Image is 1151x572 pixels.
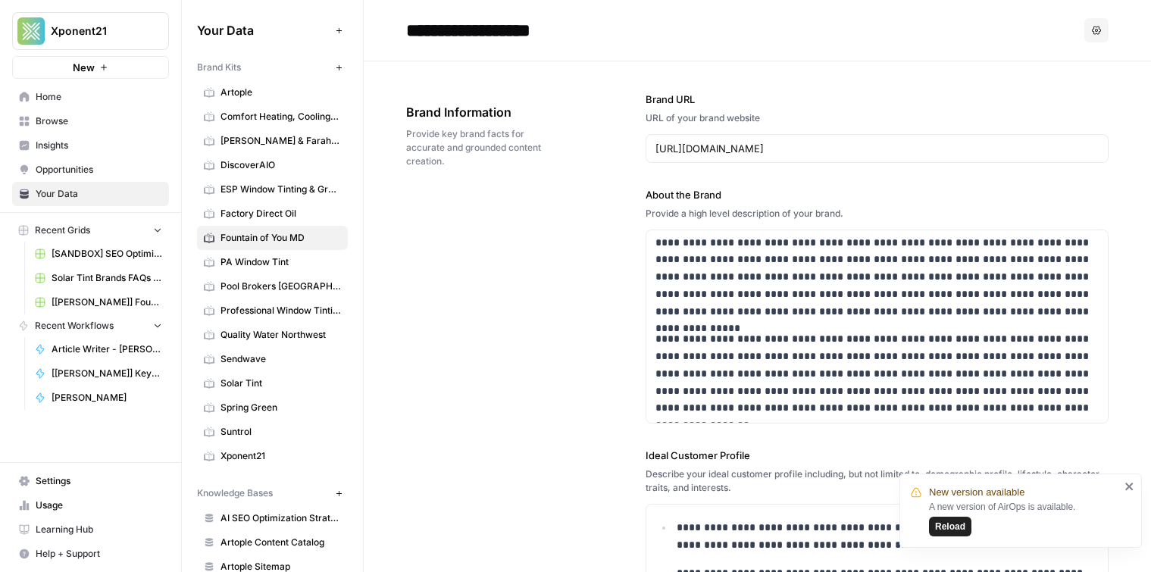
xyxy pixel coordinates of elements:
span: Insights [36,139,162,152]
span: Browse [36,114,162,128]
a: Article Writer - [PERSON_NAME] Version [28,337,169,361]
span: Opportunities [36,163,162,177]
span: [[PERSON_NAME]] Keyword Priority Report [52,367,162,380]
a: [[PERSON_NAME]] Fountain of You MD [28,290,169,314]
span: Usage [36,499,162,512]
a: PA Window Tint [197,250,348,274]
a: Insights [12,133,169,158]
span: Fountain of You MD [221,231,341,245]
span: Brand Information [406,103,561,121]
span: Help + Support [36,547,162,561]
a: DiscoverAIO [197,153,348,177]
a: Opportunities [12,158,169,182]
a: Spring Green [197,395,348,420]
a: Solar Tint Brands FAQs Workflows [28,266,169,290]
a: Home [12,85,169,109]
span: Brand Kits [197,61,241,74]
span: ESP Window Tinting & Graphics [221,183,341,196]
span: Your Data [197,21,330,39]
a: Settings [12,469,169,493]
a: Factory Direct Oil [197,202,348,226]
span: Solar Tint [221,377,341,390]
a: Artople [197,80,348,105]
label: Ideal Customer Profile [646,448,1109,463]
span: Your Data [36,187,162,201]
button: Reload [929,517,971,536]
span: New [73,60,95,75]
span: Suntrol [221,425,341,439]
span: Knowledge Bases [197,486,273,500]
span: AI SEO Optimization Strategy Playbook [221,511,341,525]
span: Xponent21 [51,23,142,39]
span: Pool Brokers [GEOGRAPHIC_DATA] [221,280,341,293]
span: Provide key brand facts for accurate and grounded content creation. [406,127,561,168]
a: Solar Tint [197,371,348,395]
label: About the Brand [646,187,1109,202]
a: AI SEO Optimization Strategy Playbook [197,506,348,530]
span: Comfort Heating, Cooling, Electrical & Plumbing [221,110,341,123]
button: Recent Workflows [12,314,169,337]
button: Help + Support [12,542,169,566]
div: Describe your ideal customer profile including, but not limited to, demographic profile, lifestyl... [646,467,1109,495]
span: Xponent21 [221,449,341,463]
a: [SANDBOX] SEO Optimizations [28,242,169,266]
span: Professional Window Tinting [221,304,341,317]
a: ESP Window Tinting & Graphics [197,177,348,202]
input: www.sundaysoccer.com [655,141,1099,156]
span: [PERSON_NAME] [52,391,162,405]
label: Brand URL [646,92,1109,107]
span: PA Window Tint [221,255,341,269]
span: Recent Grids [35,223,90,237]
a: Usage [12,493,169,517]
button: Recent Grids [12,219,169,242]
span: [[PERSON_NAME]] Fountain of You MD [52,295,162,309]
span: Learning Hub [36,523,162,536]
a: Pool Brokers [GEOGRAPHIC_DATA] [197,274,348,299]
span: [PERSON_NAME] & Farah Eye & Laser Center [221,134,341,148]
span: [SANDBOX] SEO Optimizations [52,247,162,261]
a: [[PERSON_NAME]] Keyword Priority Report [28,361,169,386]
a: [PERSON_NAME] [28,386,169,410]
span: Recent Workflows [35,319,114,333]
span: Spring Green [221,401,341,414]
span: New version available [929,485,1024,500]
div: URL of your brand website [646,111,1109,125]
span: Artople Content Catalog [221,536,341,549]
div: A new version of AirOps is available. [929,500,1120,536]
div: Provide a high level description of your brand. [646,207,1109,220]
a: Xponent21 [197,444,348,468]
span: DiscoverAIO [221,158,341,172]
span: Quality Water Northwest [221,328,341,342]
span: Artople [221,86,341,99]
a: Your Data [12,182,169,206]
a: Quality Water Northwest [197,323,348,347]
span: Solar Tint Brands FAQs Workflows [52,271,162,285]
button: New [12,56,169,79]
a: Sendwave [197,347,348,371]
span: Home [36,90,162,104]
a: Learning Hub [12,517,169,542]
button: close [1124,480,1135,492]
a: Artople Content Catalog [197,530,348,555]
a: Professional Window Tinting [197,299,348,323]
span: Reload [935,520,965,533]
img: Xponent21 Logo [17,17,45,45]
span: Factory Direct Oil [221,207,341,220]
a: Suntrol [197,420,348,444]
a: Comfort Heating, Cooling, Electrical & Plumbing [197,105,348,129]
a: Browse [12,109,169,133]
span: Settings [36,474,162,488]
a: [PERSON_NAME] & Farah Eye & Laser Center [197,129,348,153]
button: Workspace: Xponent21 [12,12,169,50]
span: Article Writer - [PERSON_NAME] Version [52,342,162,356]
a: Fountain of You MD [197,226,348,250]
span: Sendwave [221,352,341,366]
